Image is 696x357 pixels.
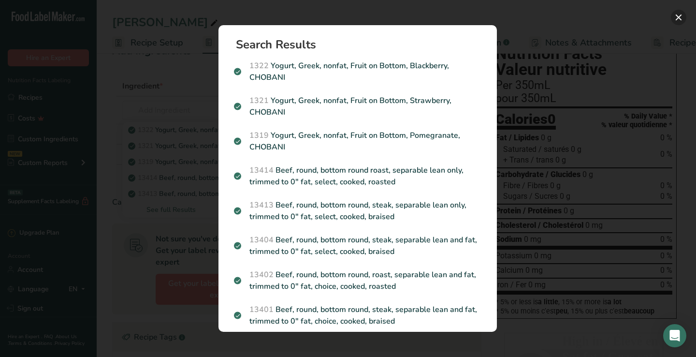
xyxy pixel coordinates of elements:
[663,324,686,347] div: Open Intercom Messenger
[249,304,274,315] span: 13401
[249,95,269,106] span: 1321
[234,304,481,327] p: Beef, round, bottom round, steak, separable lean and fat, trimmed to 0" fat, choice, cooked, braised
[249,130,269,141] span: 1319
[249,200,274,210] span: 13413
[234,60,481,83] p: Yogurt, Greek, nonfat, Fruit on Bottom, Blackberry, CHOBANI
[234,269,481,292] p: Beef, round, bottom round, roast, separable lean and fat, trimmed to 0" fat, choice, cooked, roasted
[236,39,487,50] h1: Search Results
[234,164,481,188] p: Beef, round, bottom round roast, separable lean only, trimmed to 0" fat, select, cooked, roasted
[234,130,481,153] p: Yogurt, Greek, nonfat, Fruit on Bottom, Pomegranate, CHOBANI
[234,234,481,257] p: Beef, round, bottom round, steak, separable lean and fat, trimmed to 0" fat, select, cooked, braised
[234,95,481,118] p: Yogurt, Greek, nonfat, Fruit on Bottom, Strawberry, CHOBANI
[234,199,481,223] p: Beef, round, bottom round, steak, separable lean only, trimmed to 0" fat, select, cooked, braised
[249,269,274,280] span: 13402
[249,235,274,245] span: 13404
[249,60,269,71] span: 1322
[249,165,274,176] span: 13414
